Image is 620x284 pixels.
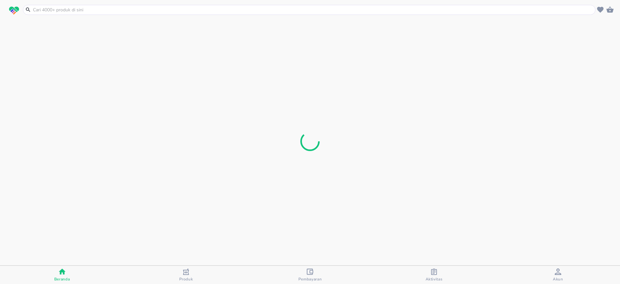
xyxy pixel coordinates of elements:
[372,266,496,284] button: Aktivitas
[248,266,372,284] button: Pembayaran
[496,266,620,284] button: Akun
[426,277,443,282] span: Aktivitas
[54,277,70,282] span: Beranda
[124,266,248,284] button: Produk
[179,277,193,282] span: Produk
[32,6,594,13] input: Cari 4000+ produk di sini
[9,6,19,15] img: logo_swiperx_s.bd005f3b.svg
[298,277,322,282] span: Pembayaran
[553,277,563,282] span: Akun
